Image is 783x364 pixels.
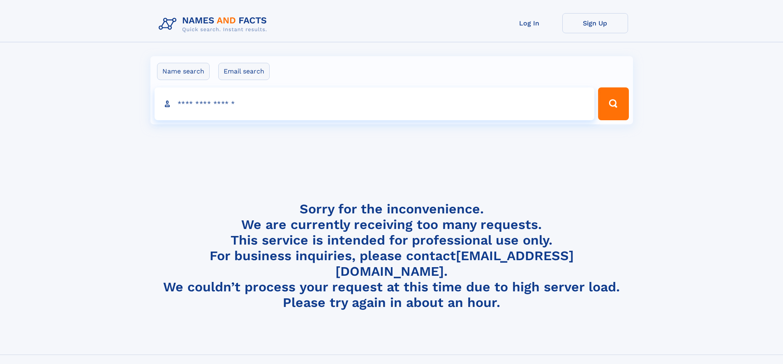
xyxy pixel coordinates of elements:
[155,87,595,120] input: search input
[497,13,562,33] a: Log In
[562,13,628,33] a: Sign Up
[598,87,628,120] button: Search Button
[155,13,274,35] img: Logo Names and Facts
[218,63,270,80] label: Email search
[335,248,574,279] a: [EMAIL_ADDRESS][DOMAIN_NAME]
[157,63,210,80] label: Name search
[155,201,628,311] h4: Sorry for the inconvenience. We are currently receiving too many requests. This service is intend...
